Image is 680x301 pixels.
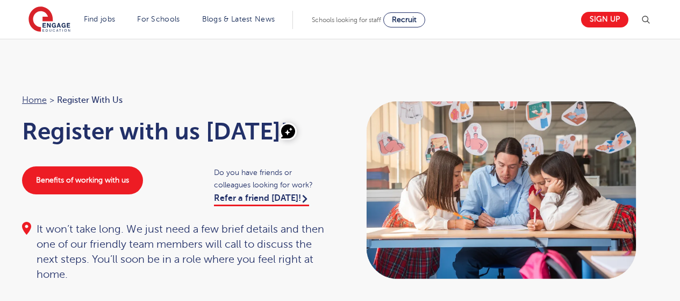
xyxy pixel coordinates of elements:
[84,15,116,23] a: Find jobs
[202,15,275,23] a: Blogs & Latest News
[383,12,425,27] a: Recruit
[22,166,143,194] a: Benefits of working with us
[22,93,330,107] nav: breadcrumb
[137,15,180,23] a: For Schools
[392,16,417,24] span: Recruit
[22,118,330,145] h1: Register with us [DATE]!
[22,222,330,282] div: It won’t take long. We just need a few brief details and then one of our friendly team members wi...
[214,166,330,191] span: Do you have friends or colleagues looking for work?
[28,6,70,33] img: Engage Education
[49,95,54,105] span: >
[581,12,628,27] a: Sign up
[22,95,47,105] a: Home
[312,16,381,24] span: Schools looking for staff
[57,93,123,107] span: Register with us
[214,193,309,206] a: Refer a friend [DATE]!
